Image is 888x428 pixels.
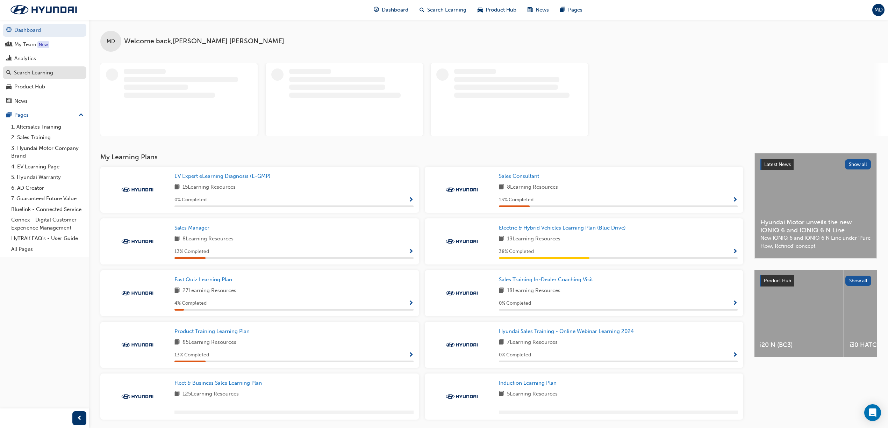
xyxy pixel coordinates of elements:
img: Trak [443,290,481,297]
h3: My Learning Plans [100,153,743,161]
span: search-icon [6,70,11,76]
span: Show Progress [408,300,414,307]
a: Sales Manager [174,224,212,232]
a: Latest NewsShow allHyundai Motor unveils the new IONIQ 6 and IONIQ 6 N LineNew IONIQ 6 and IONIQ ... [754,153,877,259]
span: EV Expert eLearning Diagnosis (E-GMP) [174,173,271,179]
span: news-icon [6,98,12,104]
span: book-icon [499,183,504,192]
a: car-iconProduct Hub [472,3,522,17]
span: 38 % Completed [499,248,534,256]
span: Latest News [764,161,791,167]
a: 3. Hyundai Motor Company Brand [8,143,86,161]
a: Analytics [3,52,86,65]
img: Trak [118,393,157,400]
a: 4. EV Learning Page [8,161,86,172]
button: Show Progress [408,299,414,308]
span: Show Progress [408,352,414,358]
span: news-icon [528,6,533,14]
span: guage-icon [6,27,12,34]
a: Hyundai Sales Training - Online Webinar Learning 2024 [499,327,637,335]
a: Trak [3,2,84,17]
span: Product Hub [486,6,516,14]
a: Latest NewsShow all [760,159,871,170]
span: 27 Learning Resources [182,286,236,295]
a: Fast Quiz Learning Plan [174,276,235,284]
a: i20 N (BC3) [754,270,844,357]
a: search-iconSearch Learning [414,3,472,17]
span: car-icon [6,84,12,90]
span: 18 Learning Resources [507,286,560,295]
span: Sales Manager [174,225,209,231]
span: prev-icon [77,414,82,423]
button: Pages [3,109,86,122]
a: Sales Consultant [499,172,542,180]
a: Connex - Digital Customer Experience Management [8,215,86,233]
a: 5. Hyundai Warranty [8,172,86,183]
span: Show Progress [732,300,738,307]
span: book-icon [499,235,504,244]
span: Pages [568,6,582,14]
span: 8 Learning Resources [182,235,234,244]
span: up-icon [79,111,84,120]
span: i20 N (BC3) [760,341,838,349]
a: news-iconNews [522,3,554,17]
div: My Team [14,41,36,49]
span: Show Progress [408,249,414,255]
span: book-icon [174,390,180,399]
a: HyTRAK FAQ's - User Guide [8,233,86,244]
span: book-icon [174,235,180,244]
span: 0 % Completed [499,351,531,359]
div: Analytics [14,55,36,63]
a: 7. Guaranteed Future Value [8,193,86,204]
a: Sales Training In-Dealer Coaching Visit [499,276,596,284]
span: News [536,6,549,14]
img: Trak [443,186,481,193]
span: MD [107,37,115,45]
a: Electric & Hybrid Vehicles Learning Plan (Blue Drive) [499,224,629,232]
div: Tooltip anchor [37,41,49,48]
span: search-icon [420,6,424,14]
span: 13 Learning Resources [507,235,560,244]
span: book-icon [174,183,180,192]
a: pages-iconPages [554,3,588,17]
span: Electric & Hybrid Vehicles Learning Plan (Blue Drive) [499,225,626,231]
a: Bluelink - Connected Service [8,204,86,215]
a: 2. Sales Training [8,132,86,143]
span: 0 % Completed [174,196,207,204]
span: 13 % Completed [174,248,209,256]
a: News [3,95,86,108]
img: Trak [443,341,481,348]
span: chart-icon [6,56,12,62]
div: Product Hub [14,83,45,91]
span: Fast Quiz Learning Plan [174,276,232,283]
a: My Team [3,38,86,51]
button: Show Progress [732,299,738,308]
span: Welcome back , [PERSON_NAME] [PERSON_NAME] [124,37,284,45]
button: Show Progress [408,196,414,204]
span: book-icon [499,338,504,347]
a: Product Hub [3,80,86,93]
span: Hyundai Sales Training - Online Webinar Learning 2024 [499,328,634,334]
span: Hyundai Motor unveils the new IONIQ 6 and IONIQ 6 N Line [760,218,871,234]
button: Show Progress [732,351,738,360]
span: people-icon [6,42,12,48]
a: 1. Aftersales Training [8,122,86,132]
span: Sales Training In-Dealer Coaching Visit [499,276,593,283]
a: 6. AD Creator [8,183,86,194]
span: guage-icon [374,6,379,14]
span: Show Progress [732,197,738,203]
img: Trak [118,186,157,193]
span: 7 Learning Resources [507,338,558,347]
span: MD [874,6,883,14]
a: Induction Learning Plan [499,379,559,387]
span: car-icon [478,6,483,14]
span: 4 % Completed [174,299,207,307]
img: Trak [443,393,481,400]
a: Dashboard [3,24,86,37]
img: Trak [118,238,157,245]
span: book-icon [499,286,504,295]
a: Product HubShow all [760,275,871,286]
button: Show Progress [408,247,414,256]
span: book-icon [499,390,504,399]
span: 0 % Completed [499,299,531,307]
